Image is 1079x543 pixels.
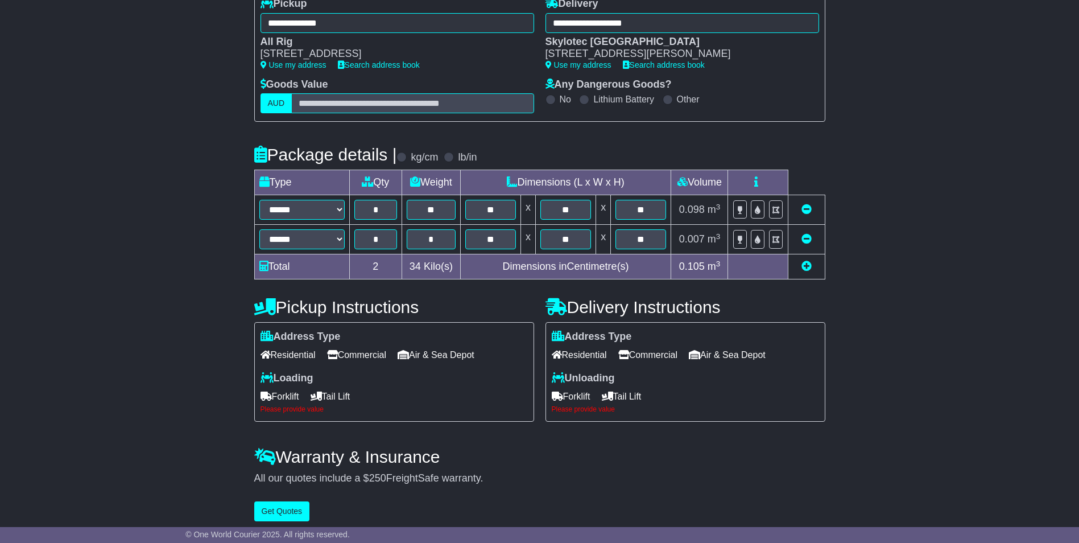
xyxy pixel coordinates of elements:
div: Skylotec [GEOGRAPHIC_DATA] [545,36,808,48]
span: 0.098 [679,204,705,215]
td: x [596,195,611,225]
div: Please provide value [552,405,819,413]
h4: Package details | [254,145,397,164]
td: x [520,225,535,254]
label: kg/cm [411,151,438,164]
span: Forklift [261,388,299,405]
span: m [708,233,721,245]
label: lb/in [458,151,477,164]
div: All Rig [261,36,523,48]
td: x [520,195,535,225]
span: Tail Lift [311,388,350,405]
span: Commercial [618,346,677,364]
td: Type [254,170,349,195]
span: Residential [261,346,316,364]
td: Total [254,254,349,279]
div: [STREET_ADDRESS] [261,48,523,60]
td: 2 [349,254,402,279]
span: Air & Sea Depot [398,346,474,364]
span: m [708,204,721,215]
h4: Warranty & Insurance [254,447,825,466]
span: © One World Courier 2025. All rights reserved. [185,530,350,539]
button: Get Quotes [254,501,310,521]
span: 34 [410,261,421,272]
td: Qty [349,170,402,195]
span: Air & Sea Depot [689,346,766,364]
span: 250 [369,472,386,484]
label: Other [677,94,700,105]
a: Remove this item [801,204,812,215]
label: No [560,94,571,105]
label: Any Dangerous Goods? [545,79,672,91]
span: Commercial [327,346,386,364]
span: Forklift [552,388,590,405]
span: Residential [552,346,607,364]
span: m [708,261,721,272]
label: Address Type [261,331,341,343]
a: Use my address [261,60,326,69]
a: Search address book [623,60,705,69]
a: Add new item [801,261,812,272]
label: Loading [261,372,313,385]
div: [STREET_ADDRESS][PERSON_NAME] [545,48,808,60]
td: Weight [402,170,461,195]
label: Lithium Battery [593,94,654,105]
a: Search address book [338,60,420,69]
td: Dimensions in Centimetre(s) [460,254,671,279]
td: Volume [671,170,728,195]
span: 0.105 [679,261,705,272]
span: Tail Lift [602,388,642,405]
a: Use my address [545,60,611,69]
label: Address Type [552,331,632,343]
label: Unloading [552,372,615,385]
h4: Pickup Instructions [254,298,534,316]
td: x [596,225,611,254]
span: 0.007 [679,233,705,245]
label: Goods Value [261,79,328,91]
td: Dimensions (L x W x H) [460,170,671,195]
div: All our quotes include a $ FreightSafe warranty. [254,472,825,485]
sup: 3 [716,203,721,211]
div: Please provide value [261,405,528,413]
sup: 3 [716,260,721,268]
td: Kilo(s) [402,254,461,279]
a: Remove this item [801,233,812,245]
h4: Delivery Instructions [545,298,825,316]
sup: 3 [716,232,721,241]
label: AUD [261,93,292,113]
